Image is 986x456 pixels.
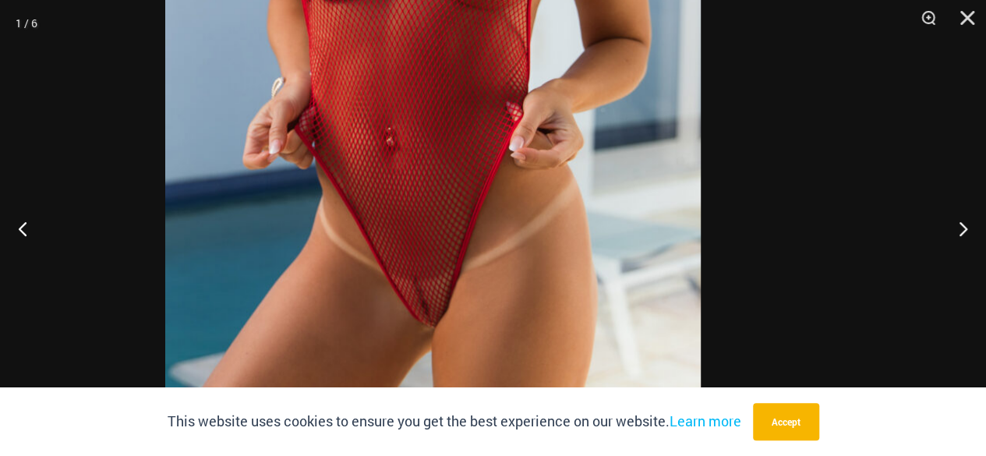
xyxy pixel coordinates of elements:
button: Accept [753,403,819,440]
p: This website uses cookies to ensure you get the best experience on our website. [168,410,741,433]
button: Next [928,189,986,267]
a: Learn more [670,412,741,430]
div: 1 / 6 [16,12,37,35]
